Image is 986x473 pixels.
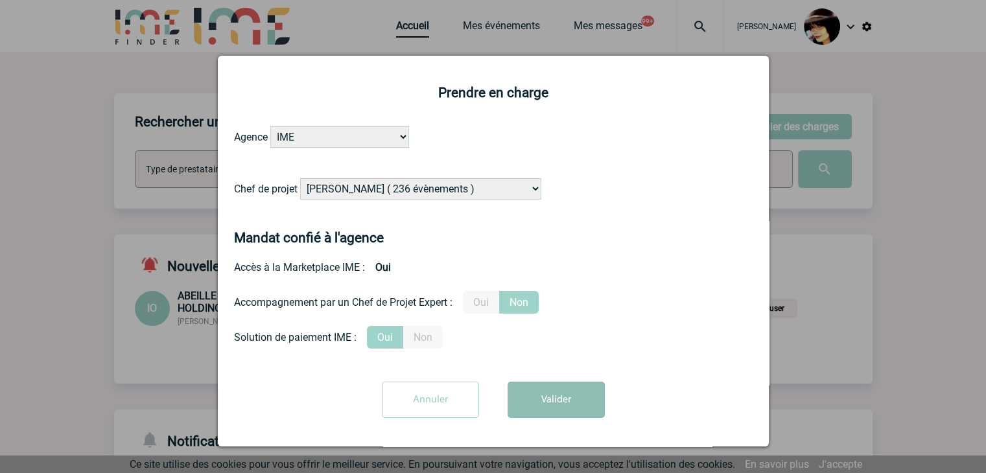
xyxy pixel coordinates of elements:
[234,331,357,343] div: Solution de paiement IME :
[234,296,452,308] div: Accompagnement par un Chef de Projet Expert :
[234,230,384,246] h4: Mandat confié à l'agence
[234,256,753,279] div: Accès à la Marketplace IME :
[382,382,479,418] input: Annuler
[499,291,539,314] label: Non
[508,382,605,418] button: Valider
[234,291,753,314] div: Prestation payante
[234,131,268,143] label: Agence
[367,326,403,349] label: Oui
[234,183,298,195] label: Chef de projet
[234,326,753,349] div: Conformité aux process achat client, Prise en charge de la facturation, Mutualisation de plusieur...
[234,85,753,100] h2: Prendre en charge
[403,326,443,349] label: Non
[365,256,401,279] b: Oui
[463,291,499,314] label: Oui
